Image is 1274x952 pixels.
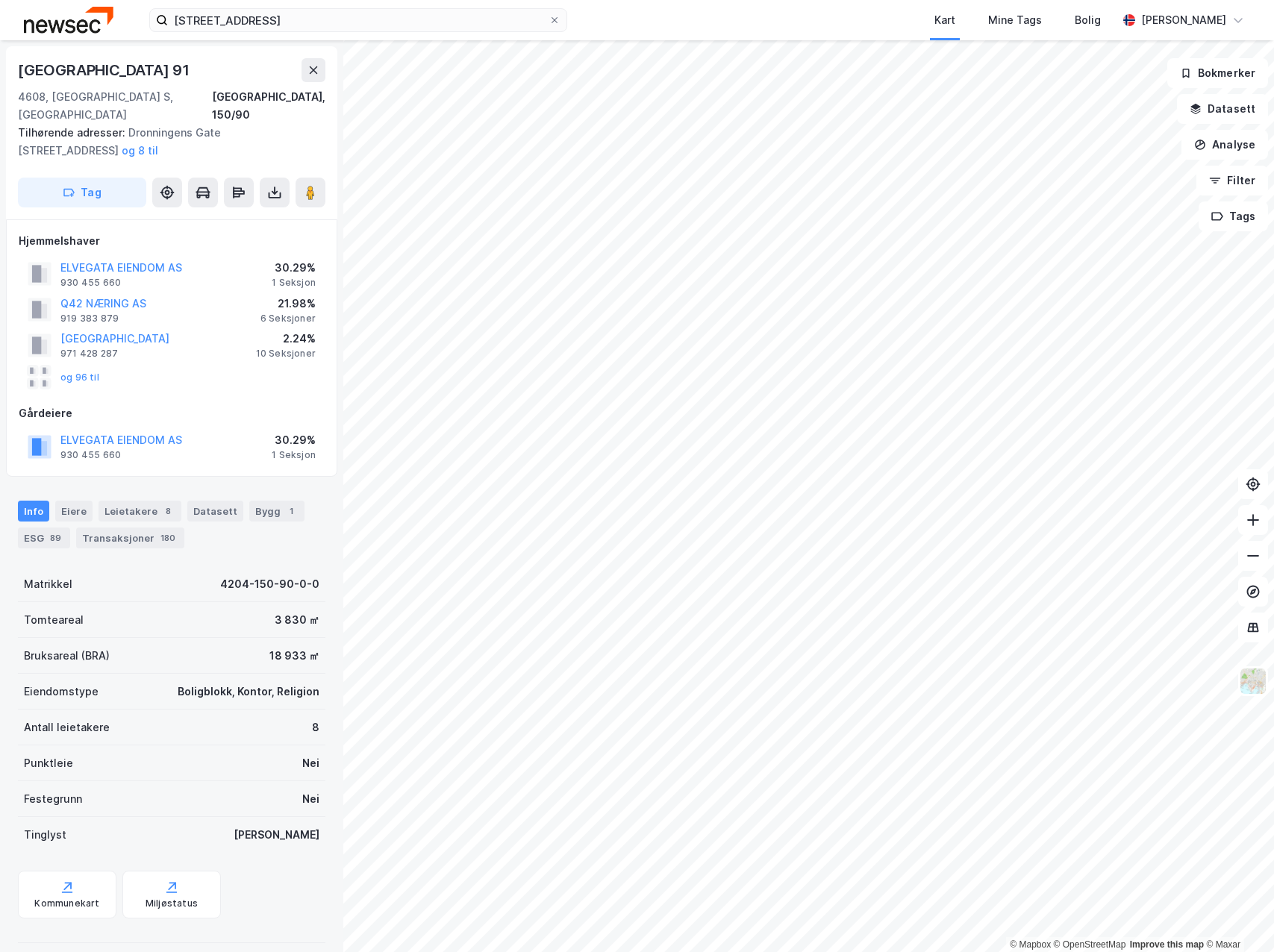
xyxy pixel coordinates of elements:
[312,718,319,736] div: 8
[1199,880,1274,952] div: Kontrollprogram for chat
[24,718,110,736] div: Antall leietakere
[1181,130,1268,160] button: Analyse
[99,501,181,522] div: Leietakere
[18,527,70,548] div: ESG
[187,501,243,522] div: Datasett
[24,647,110,665] div: Bruksareal (BRA)
[1054,939,1126,950] a: OpenStreetMap
[260,313,316,325] div: 6 Seksjoner
[275,611,319,629] div: 3 830 ㎡
[146,898,198,909] div: Miljøstatus
[1199,201,1268,231] button: Tags
[18,124,313,160] div: Dronningens Gate [STREET_ADDRESS]
[178,683,319,701] div: Boligblokk, Kontor, Religion
[1239,667,1267,695] img: Z
[272,449,316,461] div: 1 Seksjon
[1010,939,1051,950] a: Mapbox
[212,88,325,124] div: [GEOGRAPHIC_DATA], 150/90
[934,11,955,29] div: Kart
[249,501,305,522] div: Bygg
[988,11,1042,29] div: Mine Tags
[272,259,316,277] div: 30.29%
[24,611,84,629] div: Tomteareal
[60,348,118,360] div: 971 428 287
[302,754,319,772] div: Nei
[18,178,146,207] button: Tag
[260,295,316,313] div: 21.98%
[60,277,121,289] div: 930 455 660
[60,313,119,325] div: 919 383 879
[18,58,193,82] div: [GEOGRAPHIC_DATA] 91
[234,826,319,844] div: [PERSON_NAME]
[157,530,178,545] div: 180
[256,330,316,348] div: 2.24%
[24,683,99,701] div: Eiendomstype
[1141,11,1226,29] div: [PERSON_NAME]
[1167,58,1268,88] button: Bokmerker
[1177,94,1268,124] button: Datasett
[1075,11,1101,29] div: Bolig
[24,7,113,33] img: newsec-logo.f6e21ccffca1b3a03d2d.png
[1196,166,1268,195] button: Filter
[24,826,66,844] div: Tinglyst
[18,126,128,139] span: Tilhørende adresser:
[302,790,319,808] div: Nei
[55,501,93,522] div: Eiere
[220,575,319,593] div: 4204-150-90-0-0
[19,232,325,250] div: Hjemmelshaver
[47,530,64,545] div: 89
[168,9,549,31] input: Søk på adresse, matrikkel, gårdeiere, leietakere eller personer
[24,790,82,808] div: Festegrunn
[19,404,325,422] div: Gårdeiere
[24,754,73,772] div: Punktleie
[76,527,184,548] div: Transaksjoner
[160,504,175,519] div: 8
[18,88,212,124] div: 4608, [GEOGRAPHIC_DATA] S, [GEOGRAPHIC_DATA]
[269,647,319,665] div: 18 933 ㎡
[34,898,99,909] div: Kommunekart
[272,277,316,289] div: 1 Seksjon
[60,449,121,461] div: 930 455 660
[18,501,49,522] div: Info
[1130,939,1204,950] a: Improve this map
[1199,880,1274,952] iframe: Chat Widget
[256,348,316,360] div: 10 Seksjoner
[24,575,72,593] div: Matrikkel
[272,431,316,449] div: 30.29%
[284,504,299,519] div: 1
